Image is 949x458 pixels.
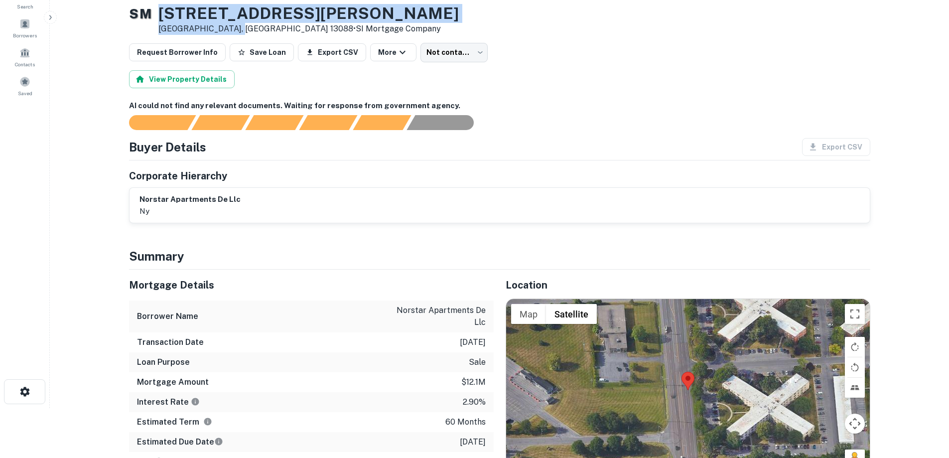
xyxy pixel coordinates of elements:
div: Your request is received and processing... [191,115,250,130]
div: Not contacted [420,43,488,62]
h5: Location [506,278,870,293]
h6: Borrower Name [137,310,198,322]
p: [GEOGRAPHIC_DATA], [GEOGRAPHIC_DATA] 13088 • [158,23,459,35]
button: Toggle fullscreen view [845,304,865,324]
p: [DATE] [460,436,486,448]
button: Map camera controls [845,414,865,434]
p: [DATE] [460,336,486,348]
a: Saved [3,72,47,99]
h4: Buyer Details [129,138,206,156]
button: Show satellite imagery [546,304,597,324]
span: Saved [18,89,32,97]
div: Principals found, still searching for contact information. This may take time... [353,115,411,130]
h6: AI could not find any relevant documents. Waiting for response from government agency. [129,100,870,112]
button: Rotate map clockwise [845,337,865,357]
p: norstar apartments de llc [396,305,486,328]
h4: Summary [129,247,870,265]
a: SI Mortgage Company [356,24,441,33]
a: Borrowers [3,14,47,41]
h3: [STREET_ADDRESS][PERSON_NAME] [158,4,459,23]
h5: Corporate Hierarchy [129,168,227,183]
svg: Estimate is based on a standard schedule for this type of loan. [214,437,223,446]
h6: Loan Purpose [137,356,190,368]
p: 60 months [445,416,486,428]
iframe: Chat Widget [899,378,949,426]
button: View Property Details [129,70,235,88]
h6: norstar apartments de llc [139,194,241,205]
a: Contacts [3,43,47,70]
span: Borrowers [13,31,37,39]
h6: Mortgage Amount [137,376,209,388]
button: Save Loan [230,43,294,61]
div: Documents found, AI parsing details... [245,115,303,130]
p: ny [139,205,241,217]
svg: The interest rates displayed on the website are for informational purposes only and may be report... [191,397,200,406]
button: More [370,43,416,61]
button: Rotate map counterclockwise [845,357,865,377]
button: Show street map [511,304,546,324]
p: sale [469,356,486,368]
div: Sending borrower request to AI... [117,115,192,130]
div: AI fulfillment process complete. [407,115,486,130]
h6: Estimated Due Date [137,436,223,448]
button: Export CSV [298,43,366,61]
p: $12.1m [461,376,486,388]
div: Principals found, AI now looking for contact information... [299,115,357,130]
svg: Term is based on a standard schedule for this type of loan. [203,417,212,426]
h6: Interest Rate [137,396,200,408]
p: S M [129,4,150,23]
p: 2.90% [463,396,486,408]
button: Tilt map [845,378,865,398]
span: Search [17,2,33,10]
h5: Mortgage Details [129,278,494,293]
h6: Transaction Date [137,336,204,348]
button: Request Borrower Info [129,43,226,61]
span: Contacts [15,60,35,68]
a: S M [129,4,150,35]
h6: Estimated Term [137,416,212,428]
